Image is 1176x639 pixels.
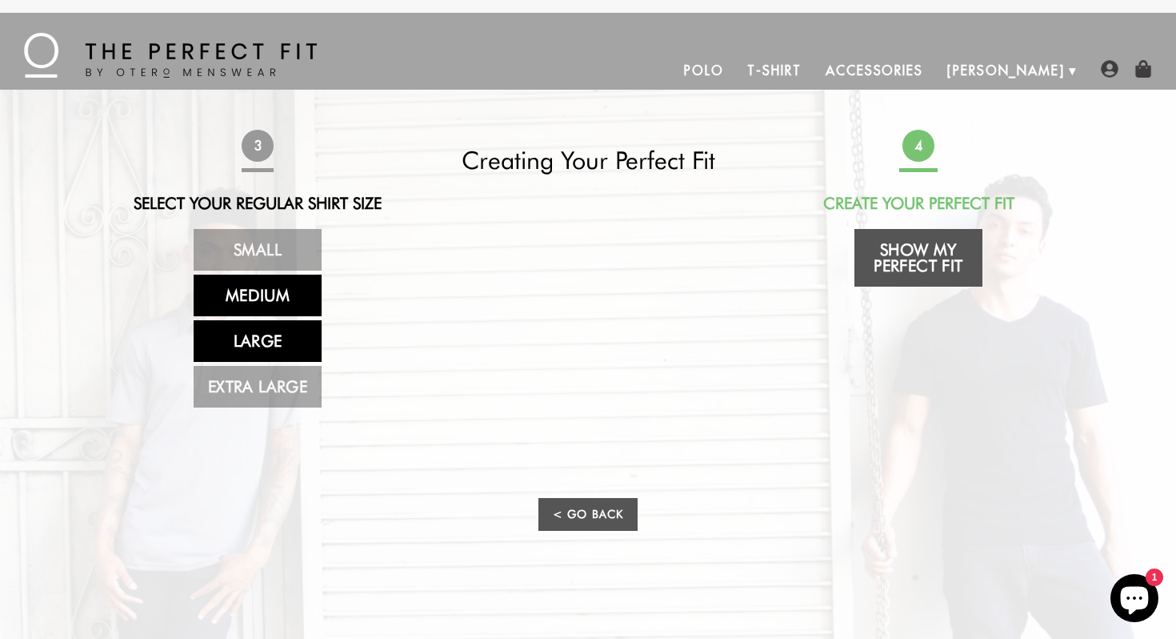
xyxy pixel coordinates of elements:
[538,498,638,531] a: < Go Back
[777,194,1060,213] h2: Create Your Perfect Fit
[902,130,934,162] span: 4
[194,366,322,408] a: Extra Large
[935,51,1077,90] a: [PERSON_NAME]
[446,146,730,175] h2: Creating Your Perfect Fit
[735,51,813,90] a: T-Shirt
[24,33,317,78] img: The Perfect Fit - by Otero Menswear - Logo
[242,130,274,162] span: 3
[854,229,982,287] a: Show My Perfect Fit
[194,275,322,316] a: Medium
[672,51,736,90] a: Polo
[1134,60,1152,78] img: shopping-bag-icon.png
[1101,60,1118,78] img: user-account-icon.png
[194,320,322,362] a: Large
[194,229,322,271] a: Small
[116,194,399,213] h2: Select Your Regular Shirt Size
[814,51,935,90] a: Accessories
[1106,574,1163,626] inbox-online-store-chat: Shopify online store chat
